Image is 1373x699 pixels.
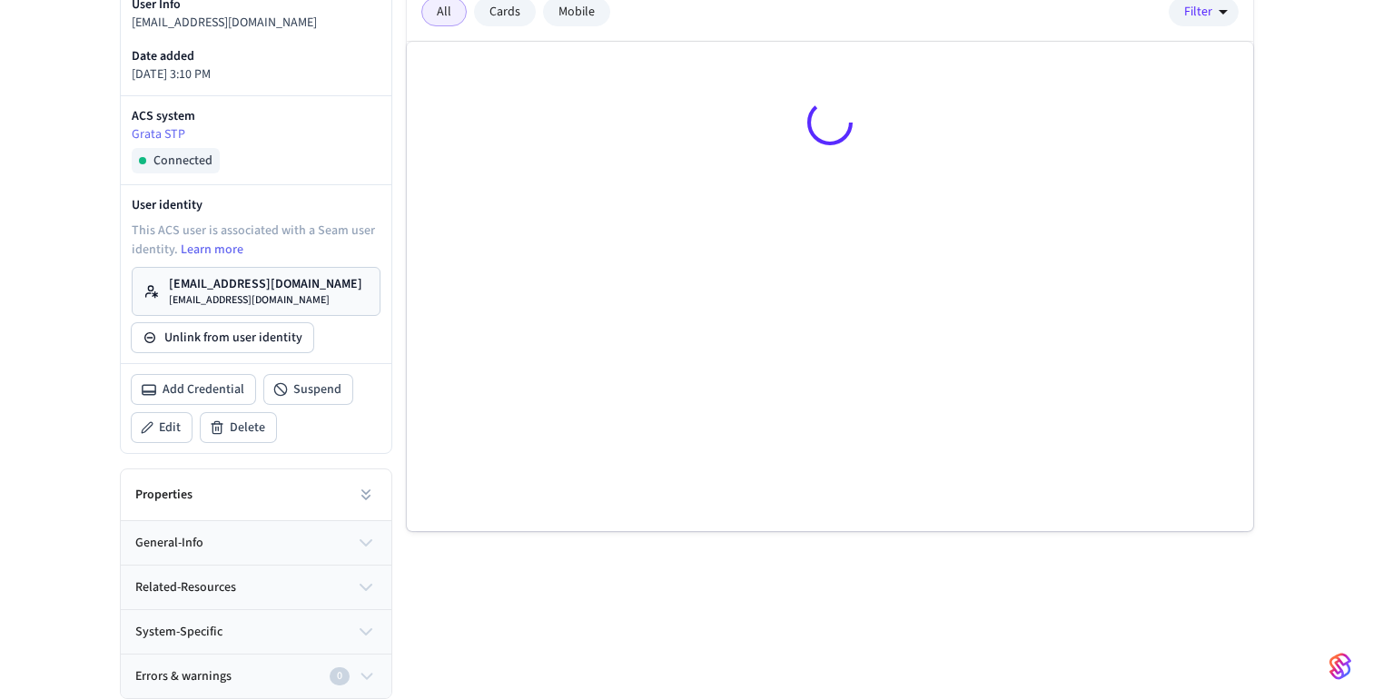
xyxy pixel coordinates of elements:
span: Errors & warnings [135,667,232,686]
span: system-specific [135,623,222,642]
span: Connected [153,152,212,170]
span: Edit [159,418,181,437]
div: 0 [330,667,350,685]
button: related-resources [121,566,391,609]
img: SeamLogoGradient.69752ec5.svg [1329,652,1351,681]
button: Edit [132,413,192,442]
a: [EMAIL_ADDRESS][DOMAIN_NAME][EMAIL_ADDRESS][DOMAIN_NAME] [132,267,380,316]
span: general-info [135,534,203,553]
span: Delete [230,418,265,437]
a: Learn more [181,241,243,259]
button: Add Credential [132,375,255,404]
h2: Properties [135,486,193,504]
button: Unlink from user identity [132,323,313,352]
span: Suspend [293,380,341,399]
p: [EMAIL_ADDRESS][DOMAIN_NAME] [132,14,380,33]
a: Grata STP [132,125,380,144]
button: Errors & warnings0 [121,655,391,698]
button: general-info [121,521,391,565]
p: User identity [132,196,380,214]
p: [EMAIL_ADDRESS][DOMAIN_NAME] [169,275,362,293]
span: Add Credential [163,380,244,399]
p: Date added [132,47,380,65]
p: [DATE] 3:10 PM [132,65,380,84]
span: related-resources [135,578,236,597]
button: Delete [201,413,276,442]
p: [EMAIL_ADDRESS][DOMAIN_NAME] [169,293,362,308]
button: system-specific [121,610,391,654]
p: This ACS user is associated with a Seam user identity. [132,222,380,260]
p: ACS system [132,107,380,125]
button: Suspend [264,375,352,404]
